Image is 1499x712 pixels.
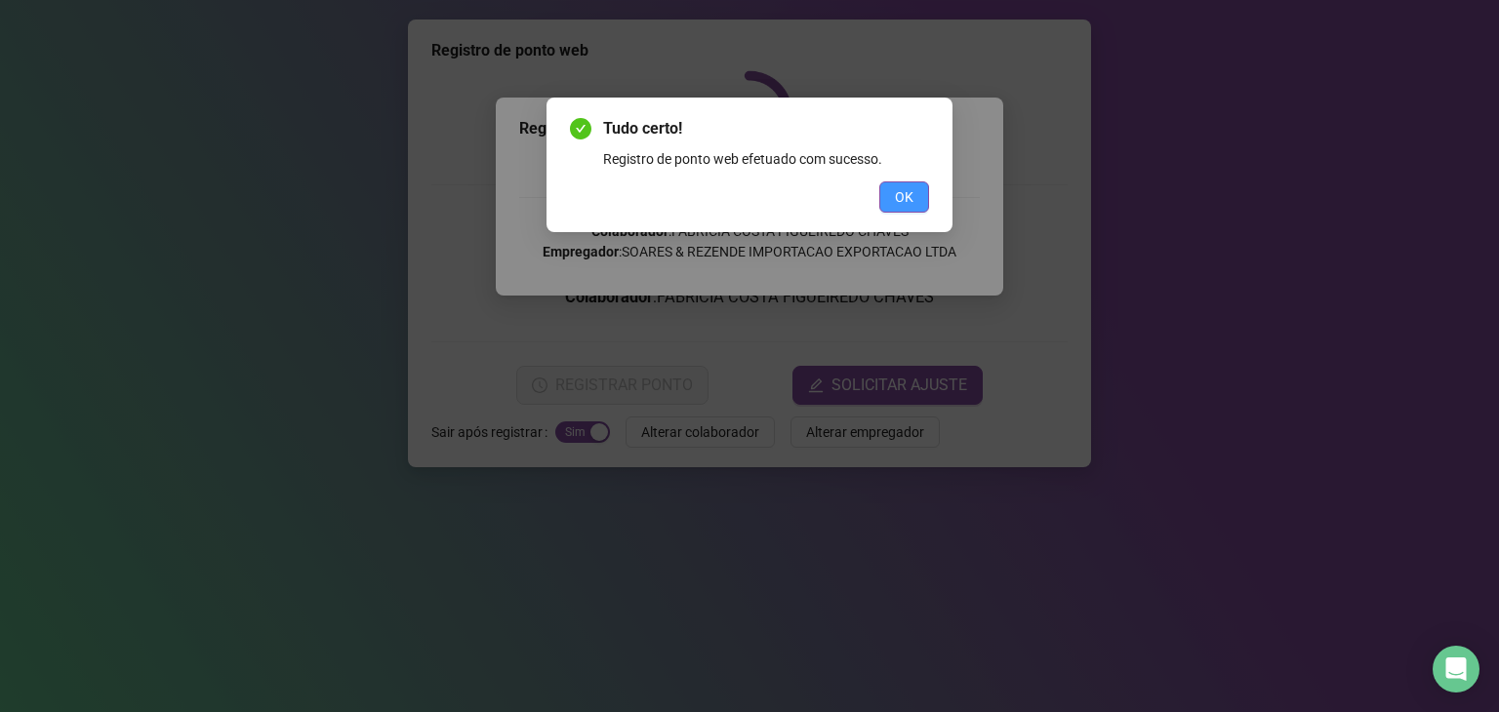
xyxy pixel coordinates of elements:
[603,148,929,170] div: Registro de ponto web efetuado com sucesso.
[570,118,591,139] span: check-circle
[879,181,929,213] button: OK
[603,117,929,140] span: Tudo certo!
[895,186,913,208] span: OK
[1433,646,1479,692] div: Open Intercom Messenger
